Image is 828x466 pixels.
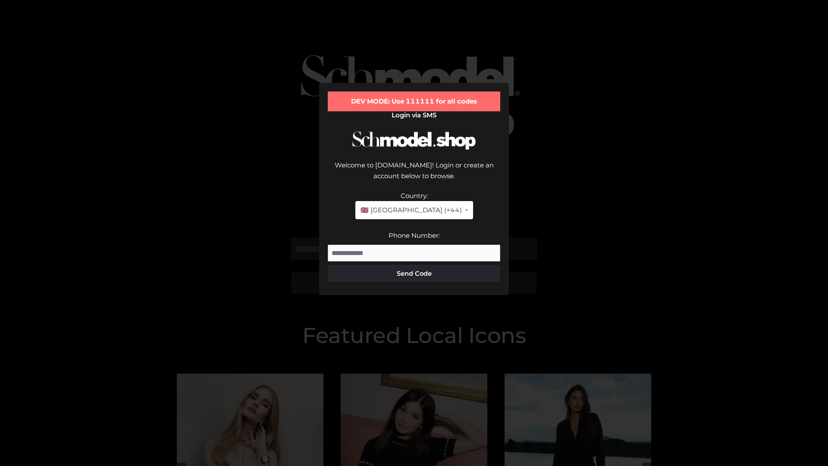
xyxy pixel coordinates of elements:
div: Welcome to [DOMAIN_NAME]! Login or create an account below to browse. [328,160,500,190]
img: Schmodel Logo [349,123,479,157]
button: Send Code [328,265,500,282]
label: Country: [401,192,428,200]
h2: Login via SMS [328,111,500,119]
span: 🇬🇧 [GEOGRAPHIC_DATA] (+44) [361,205,462,216]
label: Phone Number: [389,231,440,239]
div: DEV MODE: Use 111111 for all codes [328,91,500,111]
